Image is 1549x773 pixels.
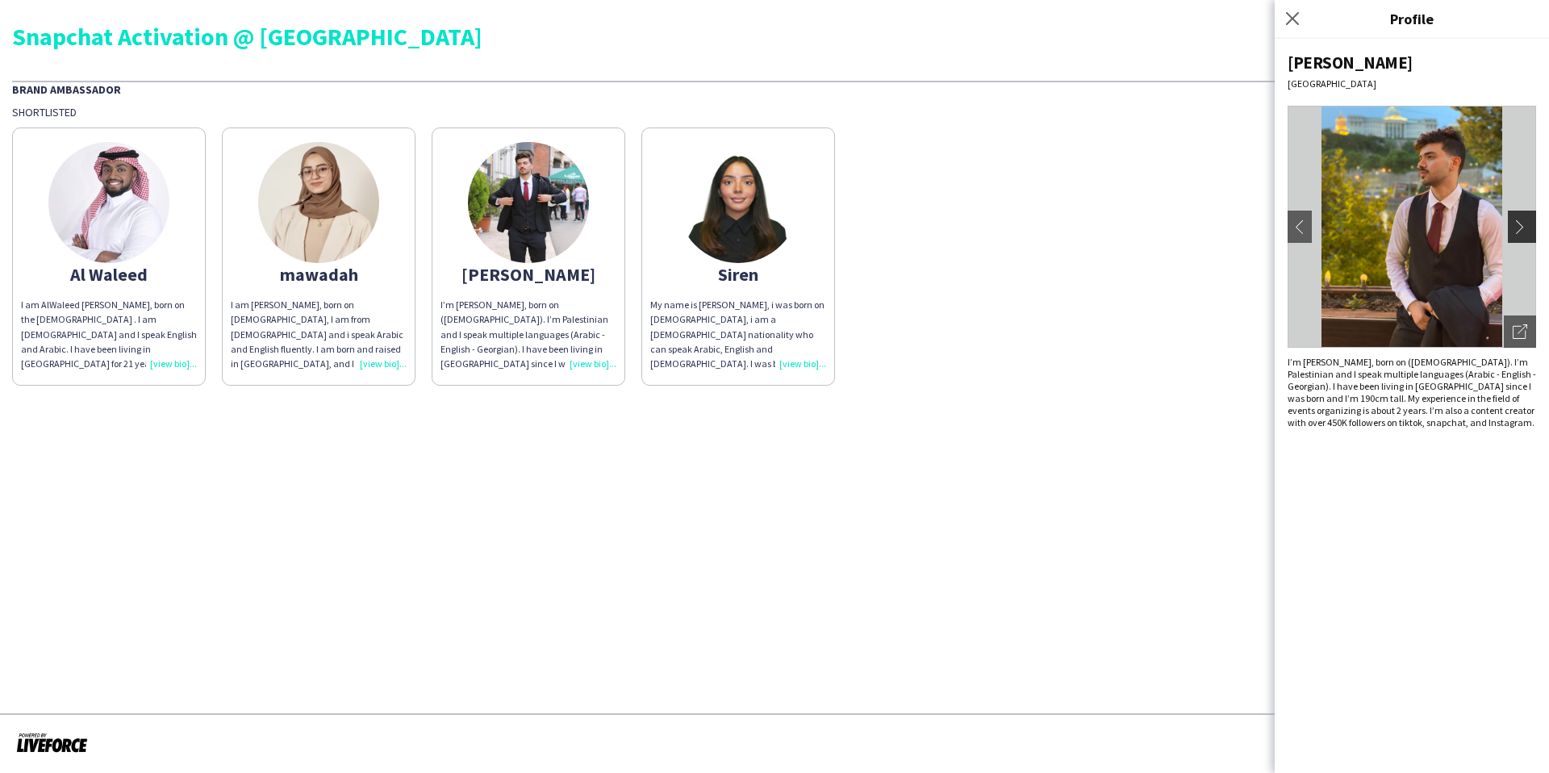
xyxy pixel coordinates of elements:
img: thumb-fee18509-e7b8-4586-95cb-470e84fcaa15.jpg [468,142,589,263]
div: Brand Ambassador [12,81,1537,97]
div: I am AlWaleed [PERSON_NAME], born on the [DEMOGRAPHIC_DATA] . I am [DEMOGRAPHIC_DATA] and I speak... [21,298,197,371]
div: Al Waleed [21,267,197,282]
div: [PERSON_NAME] [1288,52,1536,73]
img: thumb-672cc48b8164b.jpeg [48,142,169,263]
div: My name is [PERSON_NAME], i was born on [DEMOGRAPHIC_DATA], i am a [DEMOGRAPHIC_DATA] nationality... [650,298,826,371]
img: thumb-68b2b1581adba.jpeg [258,142,379,263]
div: I’m [PERSON_NAME], born on ([DEMOGRAPHIC_DATA]). I’m Palestinian and I speak multiple languages (... [1288,356,1536,428]
img: Powered by Liveforce [16,731,88,754]
div: [GEOGRAPHIC_DATA] [1288,77,1536,90]
div: I am [PERSON_NAME], born on [DEMOGRAPHIC_DATA], I am from [DEMOGRAPHIC_DATA] and i speak Arabic a... [231,298,407,371]
div: mawadah [231,267,407,282]
img: Crew avatar or photo [1288,106,1536,348]
div: Snapchat Activation @ [GEOGRAPHIC_DATA] [12,24,1537,48]
img: thumb-688c1de6628fd.jpeg [678,142,799,263]
h3: Profile [1275,8,1549,29]
div: Shortlisted [12,105,1537,119]
div: [PERSON_NAME] [440,267,616,282]
div: Siren [650,267,826,282]
div: I’m [PERSON_NAME], born on ([DEMOGRAPHIC_DATA]). I’m Palestinian and I speak multiple languages (... [440,298,616,371]
div: Open photos pop-in [1504,315,1536,348]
